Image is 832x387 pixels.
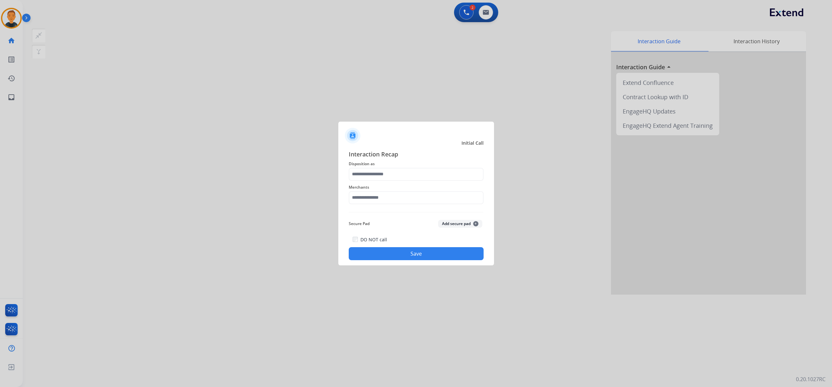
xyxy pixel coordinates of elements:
span: Interaction Recap [349,150,484,160]
img: contactIcon [345,128,360,143]
button: Add secure pad+ [438,220,482,228]
label: DO NOT call [360,236,387,243]
p: 0.20.1027RC [796,375,825,383]
span: Secure Pad [349,220,370,228]
span: + [473,221,478,226]
span: Merchants [349,183,484,191]
button: Save [349,247,484,260]
span: Initial Call [461,140,484,146]
span: Disposition as [349,160,484,168]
